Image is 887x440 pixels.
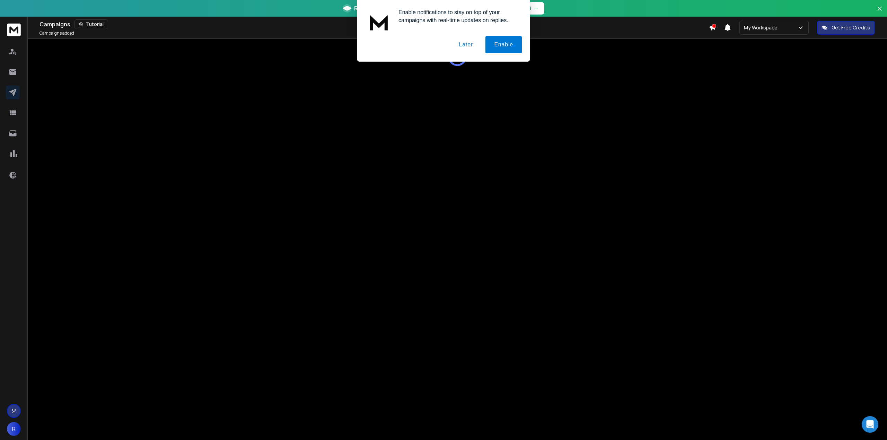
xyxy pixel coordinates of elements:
div: Open Intercom Messenger [862,416,878,433]
img: notification icon [365,8,393,36]
button: R [7,422,21,436]
div: Enable notifications to stay on top of your campaigns with real-time updates on replies. [393,8,522,24]
button: Enable [485,36,522,53]
button: Later [450,36,481,53]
